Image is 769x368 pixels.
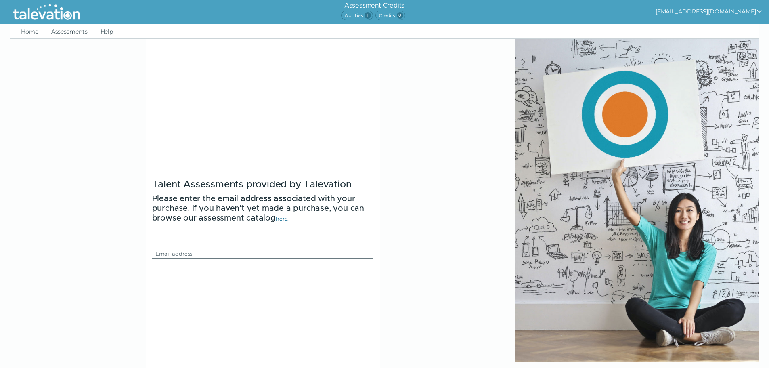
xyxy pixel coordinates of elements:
span: Credits [375,11,405,20]
h3: Talent Assessments provided by Talevation [152,178,373,191]
img: Talevation_Logo_Transparent_white.png [10,2,84,22]
h5: Please enter the email address associated with your purchase. If you haven't yet made a purchase,... [152,194,373,223]
a: here. [276,215,289,222]
button: show user actions [656,6,763,16]
span: Abilities [341,11,373,20]
h6: Assessment Credits [341,1,407,11]
span: 1 [365,12,371,19]
input: Email address [152,249,364,259]
a: Assessments [50,24,89,39]
a: Help [99,24,115,39]
img: login.jpg [515,39,759,362]
a: Home [19,24,40,39]
span: 0 [397,12,403,19]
